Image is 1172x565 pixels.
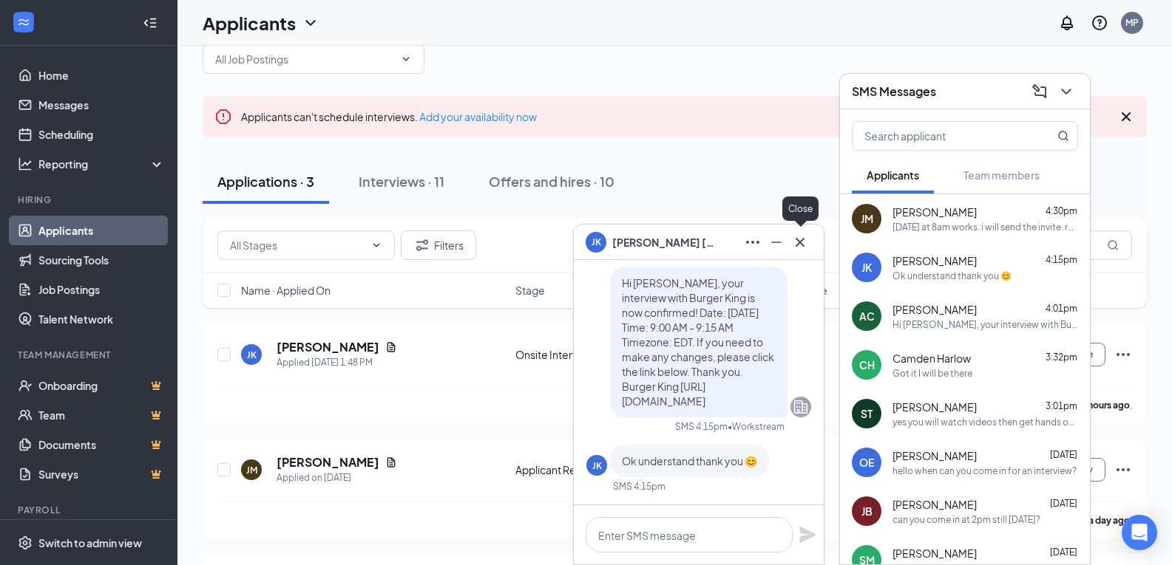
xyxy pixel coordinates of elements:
div: JK [861,260,872,275]
span: [PERSON_NAME] [892,302,977,317]
a: Messages [38,90,165,120]
svg: Settings [18,535,33,550]
span: Ok understand thank you 😊 [622,454,757,468]
div: Applicant Review [515,462,648,477]
div: Switch to admin view [38,535,142,550]
input: All Stages [230,237,365,253]
span: 4:15pm [1046,254,1077,265]
a: SurveysCrown [38,459,165,489]
svg: Ellipses [1114,461,1132,479]
div: can you come in at 2pm still [DATE]? [892,513,1040,526]
svg: ComposeMessage [1031,83,1049,100]
div: Close [782,196,819,221]
svg: Plane [799,526,816,544]
b: 3 hours ago [1081,400,1130,411]
div: Open Intercom Messenger [1122,515,1157,550]
div: JK [247,349,257,361]
span: [DATE] [1050,449,1077,460]
div: yes you will watch videos then get hands on training. [892,416,1078,428]
div: Payroll [18,504,162,516]
div: Got it I will be there [892,367,972,380]
span: Name · Applied On [241,283,331,298]
div: Onsite Interview [515,347,648,362]
a: DocumentsCrown [38,430,165,459]
button: ComposeMessage [1028,80,1051,103]
span: [PERSON_NAME] [PERSON_NAME] [612,234,716,250]
div: JM [861,211,873,226]
svg: MagnifyingGlass [1057,130,1069,142]
span: [PERSON_NAME] [892,497,977,512]
div: Hi [PERSON_NAME], your interview with Burger King is now confirmed! Date: [DATE] Time: 1:00 PM - ... [892,318,1078,331]
div: Hiring [18,194,162,206]
div: [DATE] at 8am works. i will send the invite. remember it will be held at the [GEOGRAPHIC_DATA]. [892,221,1078,233]
div: Applied on [DATE] [277,470,397,485]
div: Applications · 3 [217,172,314,191]
svg: Document [385,456,397,468]
span: Stage [515,283,545,298]
span: 3:32pm [1046,352,1077,363]
h3: SMS Messages [852,83,936,100]
b: a day ago [1088,515,1130,526]
div: CH [859,357,875,372]
button: Cross [788,230,812,254]
span: [PERSON_NAME] [892,448,977,463]
div: Interviews · 11 [359,172,444,191]
svg: ChevronDown [370,239,382,251]
svg: WorkstreamLogo [16,15,31,30]
span: 3:01pm [1046,400,1077,411]
h5: [PERSON_NAME] [277,454,379,470]
span: [PERSON_NAME] [892,205,977,219]
svg: Collapse [143,16,157,30]
span: Applicants [867,168,919,182]
div: SMS 4:15pm [675,420,728,433]
svg: Analysis [18,157,33,171]
svg: Company [792,398,810,416]
span: Team members [963,168,1040,182]
a: OnboardingCrown [38,371,165,400]
div: MP [1125,16,1139,29]
div: JB [861,504,873,518]
span: [PERSON_NAME] [892,546,977,561]
div: hello when can you come in for an interview? [892,465,1077,477]
span: [DATE] [1050,498,1077,509]
svg: Document [385,341,397,353]
div: Reporting [38,157,166,171]
span: Hi [PERSON_NAME], your interview with Burger King is now confirmed! Date: [DATE] Time: 9:00 AM - ... [622,276,774,408]
span: • Workstream [728,420,785,433]
a: Applicants [38,216,165,245]
h1: Applicants [203,10,296,35]
span: Camden Harlow [892,351,971,366]
div: Team Management [18,349,162,361]
span: 4:01pm [1046,303,1077,314]
svg: QuestionInfo [1091,14,1108,32]
div: JK [592,459,602,472]
svg: Minimize [768,233,785,251]
input: All Job Postings [215,51,394,67]
h5: [PERSON_NAME] [277,339,379,355]
a: Add your availability now [419,110,537,123]
svg: ChevronDown [302,14,319,32]
div: Ok understand thank you 😊 [892,270,1012,282]
svg: Ellipses [744,233,762,251]
span: [DATE] [1050,547,1077,558]
a: Home [38,61,165,90]
span: Applicants can't schedule interviews. [241,110,537,123]
a: Talent Network [38,304,165,334]
svg: Cross [1117,108,1135,126]
div: OE [859,455,874,470]
div: JM [246,464,257,476]
svg: Error [214,108,232,126]
a: Job Postings [38,275,165,304]
span: [PERSON_NAME] [892,253,977,268]
a: Sourcing Tools [38,245,165,275]
button: Ellipses [741,230,765,254]
svg: Filter [413,236,431,254]
div: SMS 4:15pm [613,480,665,493]
button: ChevronDown [1054,80,1078,103]
svg: Cross [791,233,809,251]
a: TeamCrown [38,400,165,430]
span: [PERSON_NAME] [892,400,977,414]
svg: ChevronDown [1057,83,1075,100]
svg: MagnifyingGlass [1107,239,1119,251]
